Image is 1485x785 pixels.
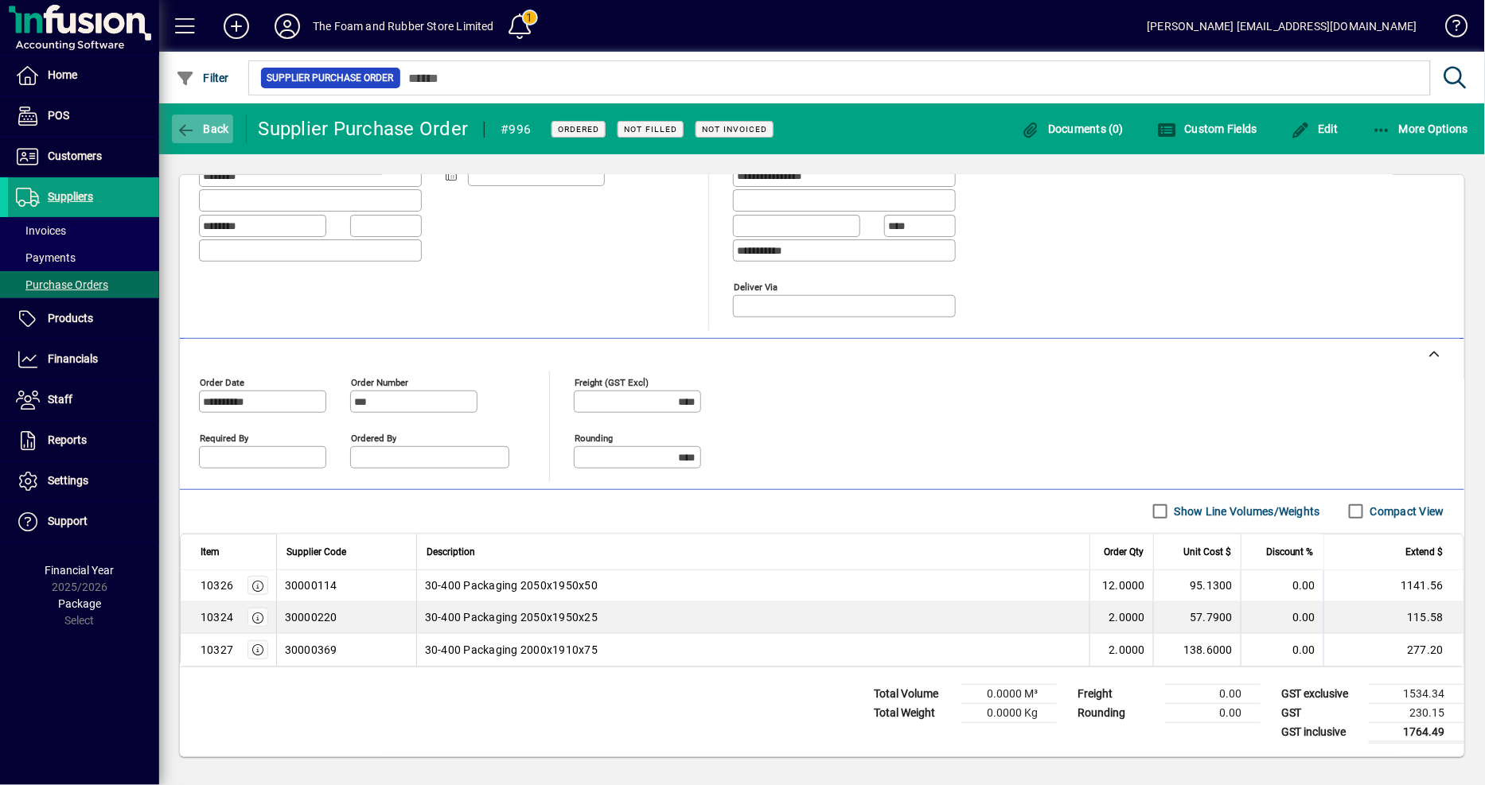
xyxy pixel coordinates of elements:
td: Rounding [1070,703,1165,722]
span: Description [427,543,475,561]
span: Discount % [1266,543,1314,561]
a: Staff [8,380,159,420]
td: GST inclusive [1273,722,1369,742]
td: 0.00 [1165,684,1261,703]
td: GST [1273,703,1369,722]
td: GST exclusive [1273,684,1369,703]
span: Back [176,122,229,135]
div: 10327 [201,642,233,658]
div: #996 [501,117,531,142]
button: Profile [262,12,313,41]
span: 30-400 Packaging 2050x1950x25 [425,609,598,625]
span: Edit [1291,122,1339,135]
td: 1534.34 [1369,684,1464,703]
td: 230.15 [1369,703,1464,722]
a: POS [8,96,159,136]
td: 0.0000 Kg [961,703,1057,722]
button: Filter [172,64,233,92]
td: 138.6000 [1153,634,1241,666]
div: [PERSON_NAME] [EMAIL_ADDRESS][DOMAIN_NAME] [1148,14,1417,39]
button: Back [172,115,233,143]
td: 2.0000 [1089,602,1153,634]
td: 57.7900 [1153,602,1241,634]
td: 95.1300 [1153,570,1241,602]
span: Support [48,515,88,527]
td: 0.0000 M³ [961,684,1057,703]
a: Home [8,56,159,95]
div: The Foam and Rubber Store Limited [313,14,494,39]
span: POS [48,109,69,122]
a: Purchase Orders [8,271,159,298]
span: Extend $ [1406,543,1444,561]
span: Reports [48,433,87,446]
button: Custom Fields [1153,115,1261,143]
app-page-header-button: Back [159,115,247,143]
span: Package [58,597,101,610]
mat-label: Order number [351,376,408,387]
span: Payments [16,251,76,264]
span: Custom Fields [1157,122,1257,135]
td: 0.00 [1165,703,1261,722]
td: 12.0000 [1089,570,1153,602]
span: 30-400 Packaging 2050x1950x50 [425,577,598,593]
button: Documents (0) [1017,115,1128,143]
mat-label: Rounding [575,432,613,443]
a: Knowledge Base [1433,3,1465,55]
span: Settings [48,474,88,487]
span: Order Qty [1104,543,1144,561]
td: 30000220 [276,602,416,634]
span: Unit Cost $ [1183,543,1231,561]
a: Reports [8,421,159,461]
span: Home [48,68,77,81]
td: Freight [1070,684,1165,703]
span: Not Invoiced [702,124,767,134]
span: Products [48,312,93,324]
span: Filter [176,72,229,84]
mat-label: Ordered by [351,432,396,443]
td: 277.20 [1323,634,1464,666]
mat-label: Required by [200,432,248,443]
span: Staff [48,393,72,406]
span: Invoices [16,224,66,237]
td: 30000369 [276,634,416,666]
mat-label: Order date [200,376,244,387]
span: Documents (0) [1021,122,1124,135]
label: Show Line Volumes/Weights [1171,503,1320,519]
a: Payments [8,244,159,271]
span: 30-400 Packaging 2000x1910x75 [425,642,598,658]
div: Supplier Purchase Order [259,116,469,142]
span: Ordered [558,124,599,134]
span: Financials [48,352,98,365]
td: 0.00 [1241,602,1323,634]
button: Add [211,12,262,41]
td: Total Weight [866,703,961,722]
div: 10326 [201,577,233,593]
span: Suppliers [48,190,93,203]
button: More Options [1368,115,1473,143]
td: Total Volume [866,684,961,703]
a: Settings [8,461,159,501]
mat-label: Deliver via [734,281,778,292]
td: 115.58 [1323,602,1464,634]
span: Item [201,543,220,561]
a: Financials [8,340,159,379]
td: 1141.56 [1323,570,1464,602]
span: Supplier Code [286,543,346,561]
span: Not Filled [624,124,677,134]
span: Supplier Purchase Order [267,70,394,86]
span: Customers [48,150,102,162]
td: 2.0000 [1089,634,1153,666]
td: 0.00 [1241,634,1323,666]
span: More Options [1372,122,1469,135]
mat-label: Freight (GST excl) [575,376,649,387]
span: Financial Year [45,564,115,577]
td: 0.00 [1241,570,1323,602]
label: Compact View [1367,503,1444,519]
a: Products [8,299,159,339]
a: Customers [8,137,159,177]
div: 10324 [201,609,233,625]
td: 30000114 [276,570,416,602]
a: Support [8,502,159,542]
span: Purchase Orders [16,278,108,291]
a: Invoices [8,217,159,244]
